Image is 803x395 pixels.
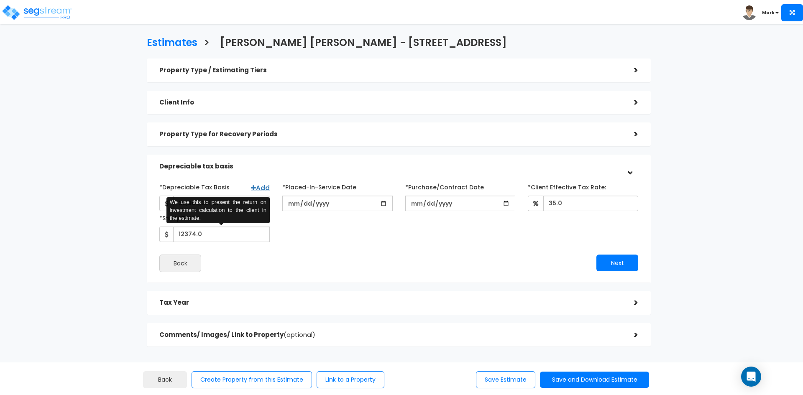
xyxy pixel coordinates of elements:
[159,331,621,339] h5: Comments/ Images/ Link to Property
[317,371,384,388] button: Link to a Property
[621,128,638,141] div: >
[282,180,356,191] label: *Placed-In-Service Date
[159,131,621,138] h5: Property Type for Recovery Periods
[159,99,621,106] h5: Client Info
[405,180,484,191] label: *Purchase/Contract Date
[741,367,761,387] div: Open Intercom Messenger
[192,371,312,388] button: Create Property from this Estimate
[1,4,72,21] img: logo_pro_r.png
[621,329,638,341] div: >
[742,5,757,20] img: avatar.png
[623,158,636,175] div: >
[159,211,192,222] label: *Study Fee
[166,197,270,223] div: We use this to present the return on investment calculation to the client in the estimate.
[214,29,507,54] a: [PERSON_NAME] [PERSON_NAME] - [STREET_ADDRESS]
[147,37,197,50] h3: Estimates
[596,255,638,271] button: Next
[762,10,775,16] b: Mark
[284,330,315,339] span: (optional)
[159,299,621,306] h5: Tax Year
[159,163,621,170] h5: Depreciable tax basis
[220,37,507,50] h3: [PERSON_NAME] [PERSON_NAME] - [STREET_ADDRESS]
[159,67,621,74] h5: Property Type / Estimating Tiers
[159,255,201,272] button: Back
[621,64,638,77] div: >
[251,183,270,192] a: Add
[621,96,638,109] div: >
[621,296,638,309] div: >
[143,371,187,388] button: Back
[476,371,535,388] button: Save Estimate
[540,372,649,388] button: Save and Download Estimate
[528,180,606,191] label: *Client Effective Tax Rate:
[204,37,210,50] h3: >
[141,29,197,54] a: Estimates
[159,180,230,191] label: *Depreciable Tax Basis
